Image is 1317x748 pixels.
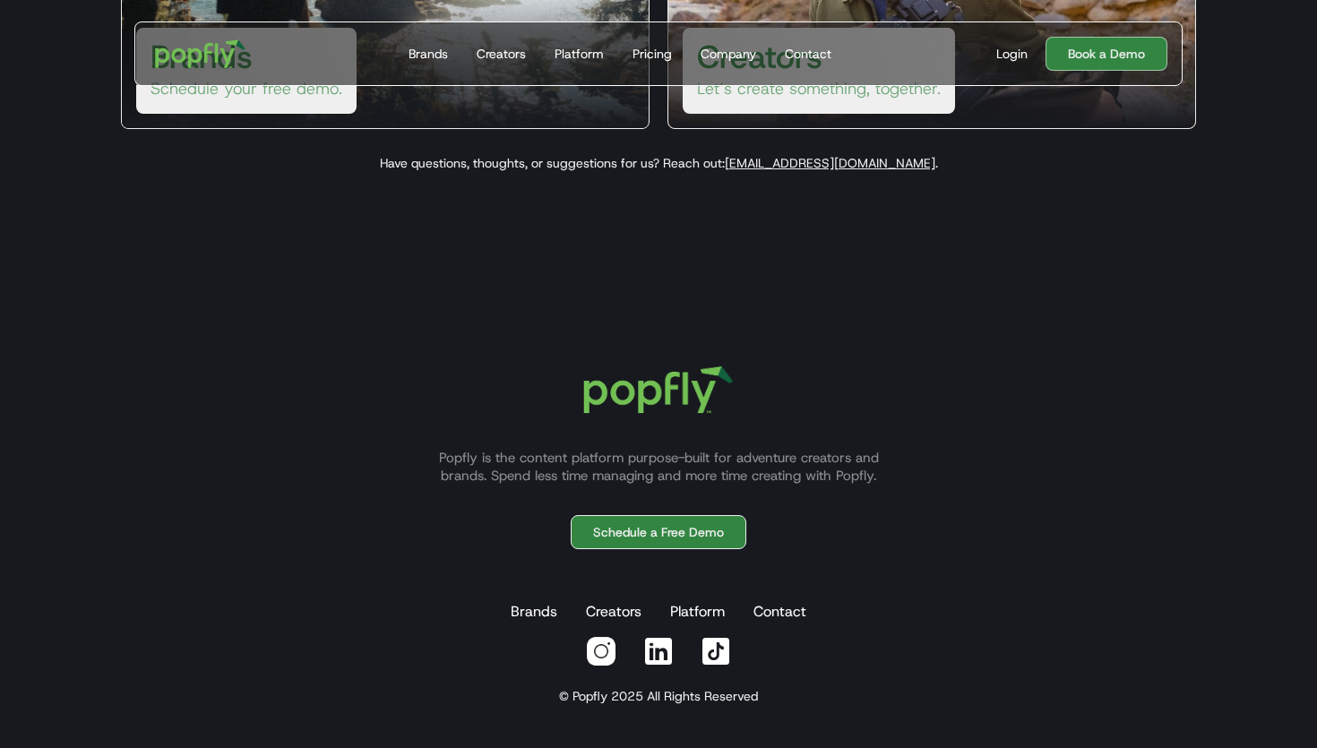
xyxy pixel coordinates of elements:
[778,22,839,85] a: Contact
[469,22,533,85] a: Creators
[99,154,1218,172] p: Have questions, thoughts, or suggestions for us? Reach out: .
[477,45,526,63] div: Creators
[547,22,611,85] a: Platform
[571,515,746,549] a: Schedule a Free Demo
[559,687,758,705] div: © Popfly 2025 All Rights Reserved
[697,78,941,99] p: Let’s create something, together.
[693,22,763,85] a: Company
[785,45,831,63] div: Contact
[996,45,1028,63] div: Login
[750,594,810,630] a: Contact
[1046,37,1167,71] a: Book a Demo
[701,45,756,63] div: Company
[409,45,448,63] div: Brands
[507,594,561,630] a: Brands
[633,45,672,63] div: Pricing
[142,27,258,81] a: home
[989,45,1035,63] a: Login
[582,594,645,630] a: Creators
[401,22,455,85] a: Brands
[151,78,342,99] p: Schedule your free demo.
[725,155,935,171] a: [EMAIL_ADDRESS][DOMAIN_NAME]
[667,594,728,630] a: Platform
[625,22,679,85] a: Pricing
[417,449,900,485] p: Popfly is the content platform purpose-built for adventure creators and brands. Spend less time m...
[555,45,604,63] div: Platform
